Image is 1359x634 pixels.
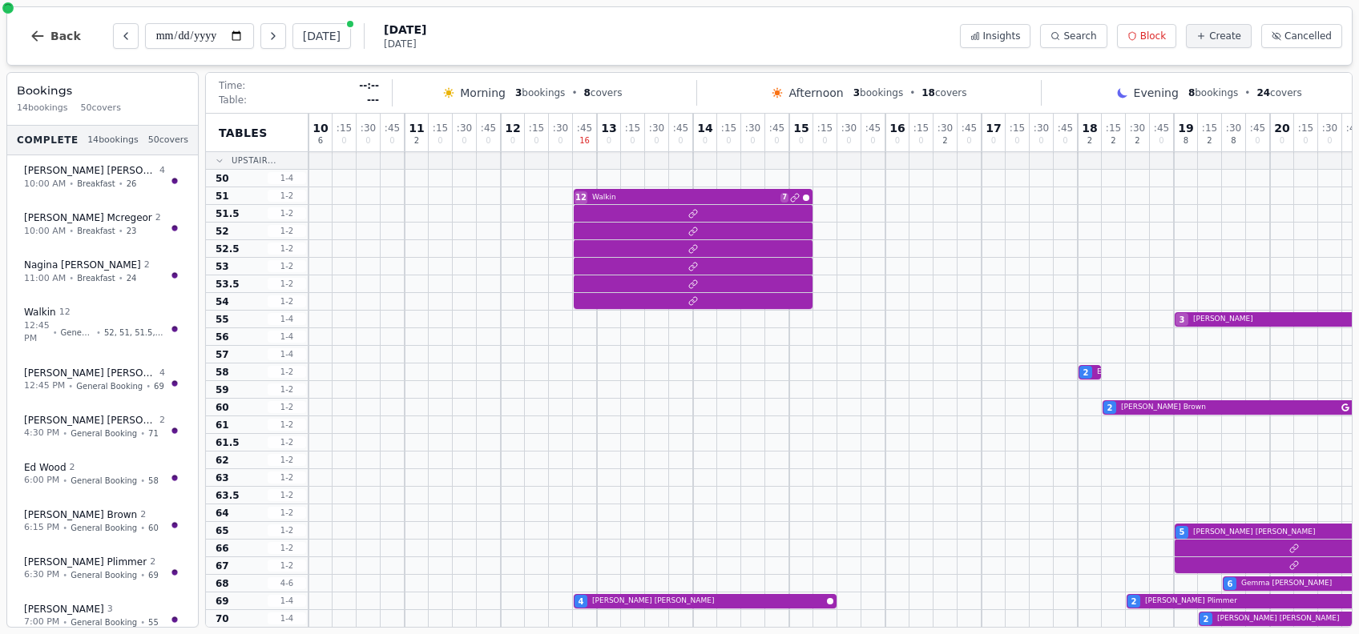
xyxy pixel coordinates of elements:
span: • [68,380,73,392]
span: • [63,616,67,628]
span: 3 [107,603,113,616]
span: 10:00 AM [24,178,66,191]
span: 3 [515,87,522,98]
span: 1 - 2 [268,560,306,572]
span: : 45 [962,123,977,133]
button: [PERSON_NAME] Brown26:15 PM•General Booking•60 [14,500,192,544]
span: 63 [216,471,229,484]
span: 1 - 4 [268,595,306,607]
span: 0 [870,137,875,145]
span: 0 [895,137,900,145]
span: 1 - 2 [268,207,306,219]
span: Create [1209,30,1241,42]
span: 0 [750,137,755,145]
span: : 15 [433,123,448,133]
span: 14 bookings [17,102,68,115]
span: 2 [1083,367,1089,379]
button: Back [17,17,94,55]
span: 10 [313,122,328,134]
svg: Google booking [1341,403,1349,411]
span: 0 [726,137,731,145]
span: 52.5 [216,243,240,255]
span: 68 [216,577,229,590]
button: Nagina [PERSON_NAME]211:00 AM•Breakfast•24 [14,250,192,294]
span: : 30 [1322,123,1337,133]
span: 67 [216,560,229,572]
span: 66 [216,542,229,555]
span: 1 - 2 [268,366,306,378]
span: 1 - 4 [268,331,306,343]
span: 60 [148,522,159,534]
span: [PERSON_NAME] [PERSON_NAME] [24,164,156,177]
span: : 15 [337,123,352,133]
span: Time: [219,79,245,92]
span: General Booking [71,522,137,534]
span: 1 - 4 [268,612,306,624]
span: 4:30 PM [24,427,59,440]
span: Ed Wood [24,461,67,474]
span: 50 [216,172,229,185]
span: Complete [17,134,79,146]
span: 1 - 2 [268,260,306,272]
span: 11:00 AM [24,272,66,286]
span: 16 [579,137,590,145]
span: 0 [510,137,515,145]
span: • [140,427,145,439]
span: • [140,522,145,534]
span: 0 [389,137,394,145]
span: • [909,86,915,99]
button: [PERSON_NAME] Plimmer26:30 PM•General Booking•69 [14,547,192,591]
span: 12 [575,191,587,203]
span: Morning [460,85,506,101]
span: : 30 [1226,123,1241,133]
button: Next day [260,23,286,49]
span: • [63,427,67,439]
span: 20 [1274,122,1289,134]
span: 1 - 2 [268,190,306,202]
span: 0 [1303,137,1308,145]
span: 26 [127,178,137,190]
span: General Booking [71,616,137,628]
span: 7 [780,193,788,203]
span: [PERSON_NAME] Plimmer [24,556,147,568]
span: [DATE] [384,38,426,50]
button: [PERSON_NAME] [PERSON_NAME]410:00 AM•Breakfast•26 [14,155,192,199]
span: 17 [986,122,1001,134]
span: : 30 [1034,123,1049,133]
span: Block [1140,30,1166,42]
span: 52, 51, 51.5, 52.5, 53.5, 53, 54 [104,327,165,339]
span: 64 [216,507,229,520]
button: Cancelled [1261,24,1342,48]
span: Search [1063,30,1096,42]
span: 24 [127,272,137,284]
span: 19 [1178,122,1193,134]
span: : 15 [1202,123,1217,133]
span: 0 [486,137,490,145]
span: Insights [983,30,1021,42]
span: 51.5 [216,207,240,220]
span: 2 [1111,137,1115,145]
button: Ed Wood26:00 PM•General Booking•58 [14,452,192,496]
span: Tables [219,125,268,141]
span: : 30 [841,123,857,133]
span: 2 [159,414,165,427]
span: 0 [365,137,370,145]
span: Walkin [592,192,777,203]
span: : 45 [1250,123,1265,133]
span: 1 - 2 [268,278,306,290]
span: 0 [1159,137,1163,145]
span: 0 [678,137,683,145]
span: 50 covers [148,134,188,147]
span: 53 [216,260,229,273]
span: 50 covers [81,102,121,115]
span: 0 [703,137,708,145]
span: 4 [579,596,584,608]
span: : 15 [1010,123,1025,133]
span: 18 [1082,122,1097,134]
span: : 30 [553,123,568,133]
span: [PERSON_NAME] Mcregeor [24,211,152,224]
span: 2 [942,137,947,145]
span: 0 [991,137,996,145]
span: covers [921,86,966,99]
span: 11 [409,122,424,134]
